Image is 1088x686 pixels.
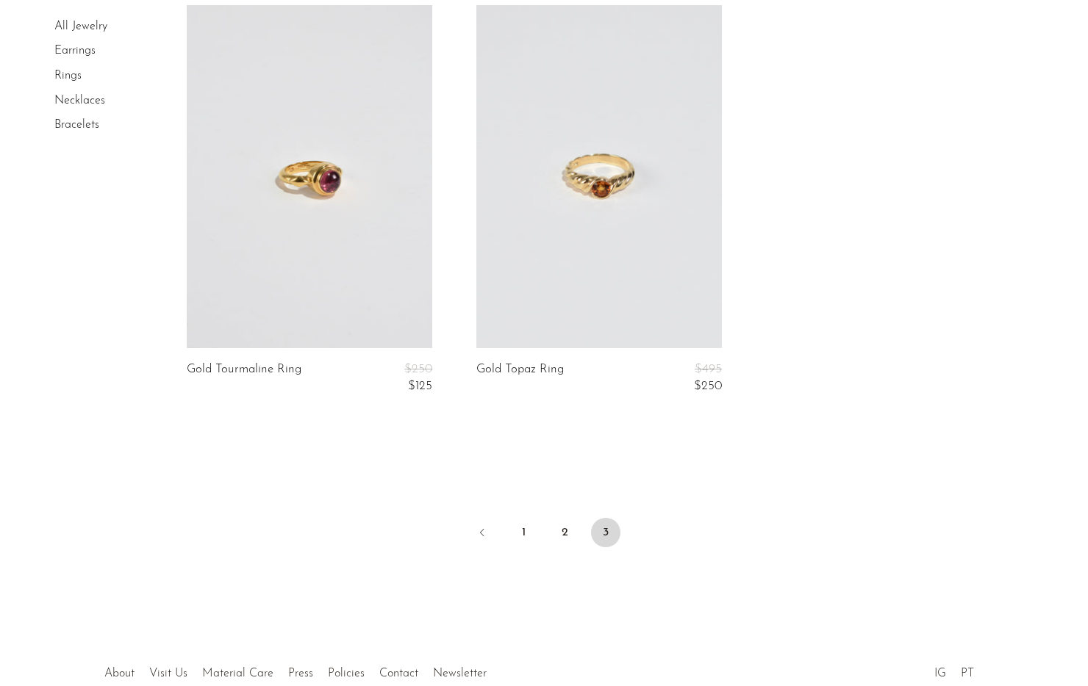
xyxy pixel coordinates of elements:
[104,668,135,679] a: About
[54,70,82,82] a: Rings
[288,668,313,679] a: Press
[927,656,981,684] ul: Social Medias
[591,518,620,547] span: 3
[97,656,494,684] ul: Quick links
[404,363,432,375] span: $250
[934,668,946,679] a: IG
[54,95,105,106] a: Necklaces
[695,363,722,375] span: $495
[408,380,432,392] span: $125
[202,668,273,679] a: Material Care
[187,363,301,393] a: Gold Tourmaline Ring
[54,119,99,131] a: Bracelets
[509,518,538,547] a: 1
[149,668,187,679] a: Visit Us
[961,668,974,679] a: PT
[476,363,564,393] a: Gold Topaz Ring
[54,21,107,32] a: All Jewelry
[550,518,579,547] a: 2
[328,668,365,679] a: Policies
[468,518,497,550] a: Previous
[694,380,722,392] span: $250
[379,668,418,679] a: Contact
[54,46,96,57] a: Earrings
